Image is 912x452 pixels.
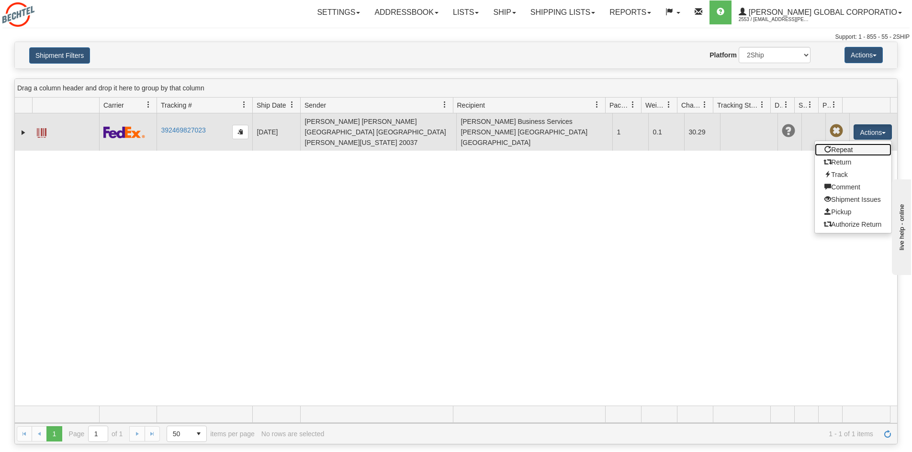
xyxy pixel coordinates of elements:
td: [PERSON_NAME] Business Services [PERSON_NAME] [GEOGRAPHIC_DATA] [GEOGRAPHIC_DATA] [456,113,612,151]
a: Tracking # filter column settings [236,97,252,113]
a: Shipment Issues filter column settings [802,97,818,113]
span: items per page [167,426,255,442]
span: Sender [304,100,326,110]
a: Return [815,156,891,168]
iframe: chat widget [890,177,911,275]
button: Copy to clipboard [232,125,248,139]
div: No rows are selected [261,430,325,438]
a: Carrier filter column settings [140,97,157,113]
a: Recipient filter column settings [589,97,605,113]
button: Shipment Filters [29,47,90,64]
a: Delivery Status filter column settings [778,97,794,113]
td: 1 [612,113,648,151]
a: Label [37,124,46,139]
a: Expand [19,128,28,137]
div: grid grouping header [15,79,897,98]
button: Actions [854,124,892,140]
a: Refresh [880,426,895,441]
label: Platform [709,50,737,60]
td: [DATE] [252,113,300,151]
span: [PERSON_NAME] Global Corporatio [746,8,897,16]
span: Pickup Not Assigned [830,124,843,138]
input: Page 1 [89,426,108,441]
div: Support: 1 - 855 - 55 - 2SHIP [2,33,910,41]
a: Lists [446,0,486,24]
a: Shipping lists [523,0,602,24]
span: Carrier [103,100,124,110]
a: Pickup Status filter column settings [826,97,842,113]
span: select [191,426,206,441]
a: 392469827023 [161,126,205,134]
a: Authorize Return [815,218,891,231]
a: Tracking Status filter column settings [754,97,770,113]
a: Repeat [815,143,891,156]
span: Tracking Status [717,100,759,110]
span: Packages [609,100,630,110]
span: 2553 / [EMAIL_ADDRESS][PERSON_NAME][DOMAIN_NAME] [739,15,811,24]
a: Comment [815,181,891,193]
a: Shipment Issues [815,193,891,206]
span: Weight [645,100,665,110]
a: Pickup [815,206,891,218]
span: Recipient [457,100,485,110]
a: Sender filter column settings [437,97,453,113]
span: Delivery Status [775,100,783,110]
a: Track [815,168,891,181]
a: Charge filter column settings [697,97,713,113]
span: 50 [173,429,185,439]
td: 0.1 [648,113,684,151]
span: Page of 1 [69,426,123,442]
span: Pickup Status [822,100,831,110]
span: Page sizes drop down [167,426,207,442]
span: Page 1 [46,426,62,441]
button: Actions [844,47,883,63]
a: Ship Date filter column settings [284,97,300,113]
img: logo2553.jpg [2,2,34,27]
a: Settings [310,0,367,24]
span: Ship Date [257,100,286,110]
a: Ship [486,0,523,24]
a: Weight filter column settings [661,97,677,113]
td: [PERSON_NAME] [PERSON_NAME] [GEOGRAPHIC_DATA] [GEOGRAPHIC_DATA][PERSON_NAME][US_STATE] 20037 [300,113,456,151]
span: Unknown [782,124,795,138]
a: [PERSON_NAME] Global Corporatio 2553 / [EMAIL_ADDRESS][PERSON_NAME][DOMAIN_NAME] [732,0,909,24]
a: Addressbook [367,0,446,24]
span: 1 - 1 of 1 items [331,430,873,438]
td: 30.29 [684,113,720,151]
img: 2 - FedEx Express® [103,126,145,138]
span: Charge [681,100,701,110]
span: Tracking # [161,100,192,110]
div: live help - online [7,8,89,15]
a: Reports [602,0,658,24]
span: Shipment Issues [799,100,807,110]
a: Packages filter column settings [625,97,641,113]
